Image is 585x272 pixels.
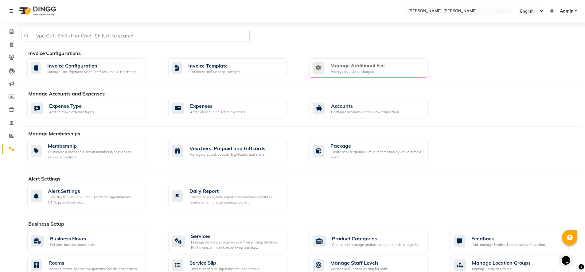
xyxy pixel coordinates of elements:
div: Manage rooms, spaces, equipments and their capacities. [49,266,138,272]
a: PackageCreate service groups, Setup redemption by Value, time & count [309,139,441,163]
div: Manage Staff Levels [330,259,388,266]
a: AccountsConfigure accounts, add & view transaction [309,99,441,118]
div: Manage Additional Fee [330,62,385,69]
div: Manage additional charges [330,69,385,74]
a: Invoice ConfigurationManage Tax, Payment Mode, Prefixes, and OTP Settings [27,58,159,78]
div: Customize and Manage Receipts [188,69,240,75]
div: Turn ON/OFF SMS and Email Alerts for appointments, OTPs, promotions, etc. [48,195,141,205]
div: Manage Location Groups [472,259,531,266]
img: logo [16,2,58,20]
div: Manage prepaid, voucher & giftcards and share [189,152,265,157]
span: Admin [560,8,573,14]
a: Daily ReportCustomize your Daily report alerts message (stats to receive) and manage contacts to ... [168,184,300,208]
div: Add / View / Edit / Delete expenses [190,110,245,115]
a: Vouchers, Prepaid and GiftcardsManage prepaid, voucher & giftcards and share [168,139,300,163]
div: Accounts [331,102,399,110]
div: Alert Settings [48,187,141,195]
div: Configure accounts, add & view transaction [331,110,399,115]
div: Business Hours [50,235,95,242]
a: Expense TypeAdd / remove expense types [27,99,159,118]
div: Manage services, categories and their pricing, duration. Print menu, or import, export your servi... [191,240,282,250]
div: Customise & manage discount memberships plans on service & products [48,150,141,160]
div: Customize your Daily report alerts message (stats to receive) and manage contacts to alert. [189,195,282,205]
div: Rooms [49,259,138,266]
a: Product CategoriesCreate and manage product categories, sub-categories [309,229,441,253]
div: Daily Report [189,187,282,195]
div: Feedback [471,235,546,242]
a: FeedbackAdd, manage feedbacks and surveys' questions [450,229,582,253]
iframe: chat widget [559,247,579,266]
a: Business HoursSet your business open hours [27,229,159,253]
div: Customize service slip template, and details. [189,266,260,272]
a: Alert SettingsTurn ON/OFF SMS and Email Alerts for appointments, OTPs, promotions, etc. [27,184,159,208]
input: Type Ctrl+Shift+F or Cmd+Shift+F to search [21,30,250,41]
a: ExpensesAdd / View / Edit / Delete expenses [168,99,300,118]
div: Package [330,142,423,150]
a: Manage Additional FeeManage additional charges [309,58,441,78]
div: Invoice Configuration [47,62,136,69]
a: MembershipCustomise & manage discount memberships plans on service & products [27,139,159,163]
a: ServicesManage services, categories and their pricing, duration. Print menu, or import, export yo... [168,229,300,253]
div: Add, manage feedbacks and surveys' questions [471,242,546,247]
div: Service Slip [189,259,260,266]
div: Add / remove expense types [49,110,94,115]
div: Product Categories [332,235,419,242]
div: Create service groups, Setup redemption by Value, time & count [330,150,423,160]
div: Expense Type [49,102,94,110]
div: Manage level based pricing for staff [330,266,388,272]
div: Manage Tax, Payment Mode, Prefixes, and OTP Settings [47,69,136,75]
div: Create and manage product categories, sub-categories [332,242,419,247]
div: Membership [48,142,141,150]
div: Invoice Template [188,62,240,69]
div: Expenses [190,102,245,110]
div: Vouchers, Prepaid and Giftcards [189,145,265,152]
div: Services [191,232,282,240]
div: Manage Location Groups [472,266,531,272]
a: Invoice TemplateCustomize and Manage Receipts [168,58,300,78]
div: Set your business open hours [50,242,95,247]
